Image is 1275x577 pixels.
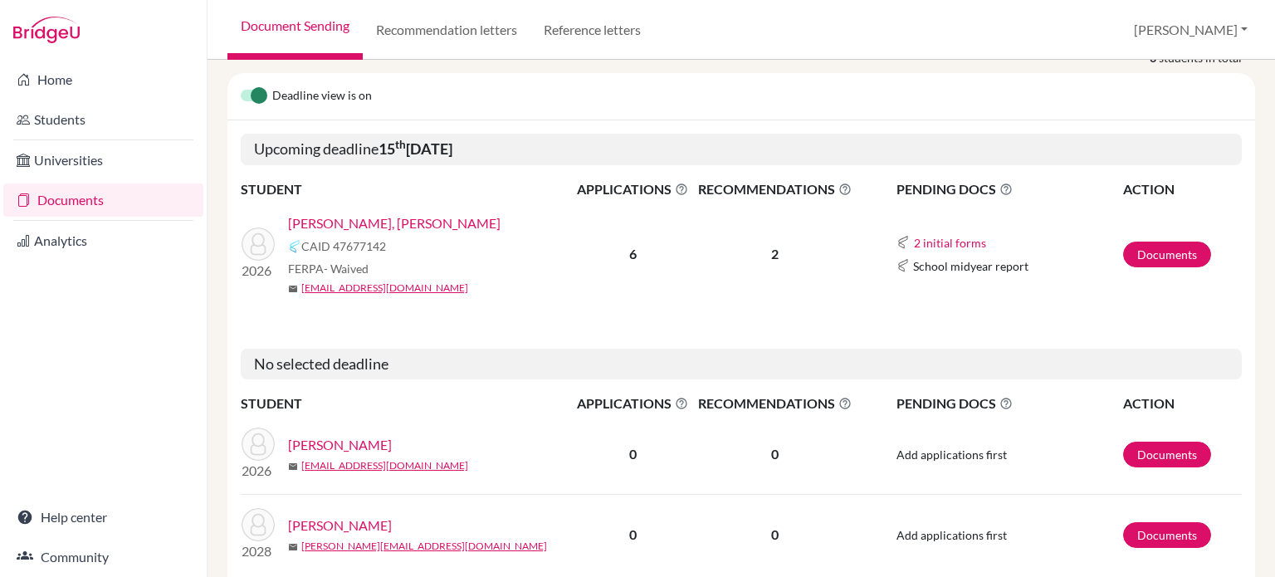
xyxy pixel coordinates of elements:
[242,428,275,461] img: Wood, Rebekah
[242,508,275,541] img: Wood, Sarah
[288,542,298,552] span: mail
[693,179,856,199] span: RECOMMENDATIONS
[13,17,80,43] img: Bridge-U
[629,526,637,542] b: 0
[301,539,547,554] a: [PERSON_NAME][EMAIL_ADDRESS][DOMAIN_NAME]
[693,444,856,464] p: 0
[896,236,910,249] img: Common App logo
[913,257,1028,275] span: School midyear report
[1123,522,1211,548] a: Documents
[693,244,856,264] p: 2
[3,103,203,136] a: Students
[288,435,392,455] a: [PERSON_NAME]
[288,260,369,277] span: FERPA
[3,224,203,257] a: Analytics
[3,144,203,177] a: Universities
[324,262,369,276] span: - Waived
[288,240,301,253] img: Common App logo
[1126,14,1255,46] button: [PERSON_NAME]
[242,227,275,261] img: Eun, Beom Woo
[896,528,1007,542] span: Add applications first
[241,393,573,414] th: STUDENT
[272,86,372,106] span: Deadline view is on
[629,446,637,462] b: 0
[3,501,203,534] a: Help center
[301,458,468,473] a: [EMAIL_ADDRESS][DOMAIN_NAME]
[3,183,203,217] a: Documents
[241,134,1242,165] h5: Upcoming deadline
[288,516,392,535] a: [PERSON_NAME]
[896,447,1007,462] span: Add applications first
[693,394,856,413] span: RECOMMENDATIONS
[288,462,298,472] span: mail
[242,541,275,561] p: 2028
[3,540,203,574] a: Community
[301,237,386,255] span: CAID 47677142
[395,138,406,151] sup: th
[288,213,501,233] a: [PERSON_NAME], [PERSON_NAME]
[896,259,910,272] img: Common App logo
[629,246,637,262] b: 6
[379,139,452,158] b: 15 [DATE]
[242,261,275,281] p: 2026
[896,394,1121,413] span: PENDING DOCS
[574,394,691,413] span: APPLICATIONS
[574,179,691,199] span: APPLICATIONS
[241,349,1242,380] h5: No selected deadline
[1123,242,1211,267] a: Documents
[301,281,468,296] a: [EMAIL_ADDRESS][DOMAIN_NAME]
[241,178,573,200] th: STUDENT
[913,233,987,252] button: 2 initial forms
[1123,442,1211,467] a: Documents
[1122,178,1242,200] th: ACTION
[1122,393,1242,414] th: ACTION
[3,63,203,96] a: Home
[693,525,856,545] p: 0
[896,179,1121,199] span: PENDING DOCS
[288,284,298,294] span: mail
[242,461,275,481] p: 2026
